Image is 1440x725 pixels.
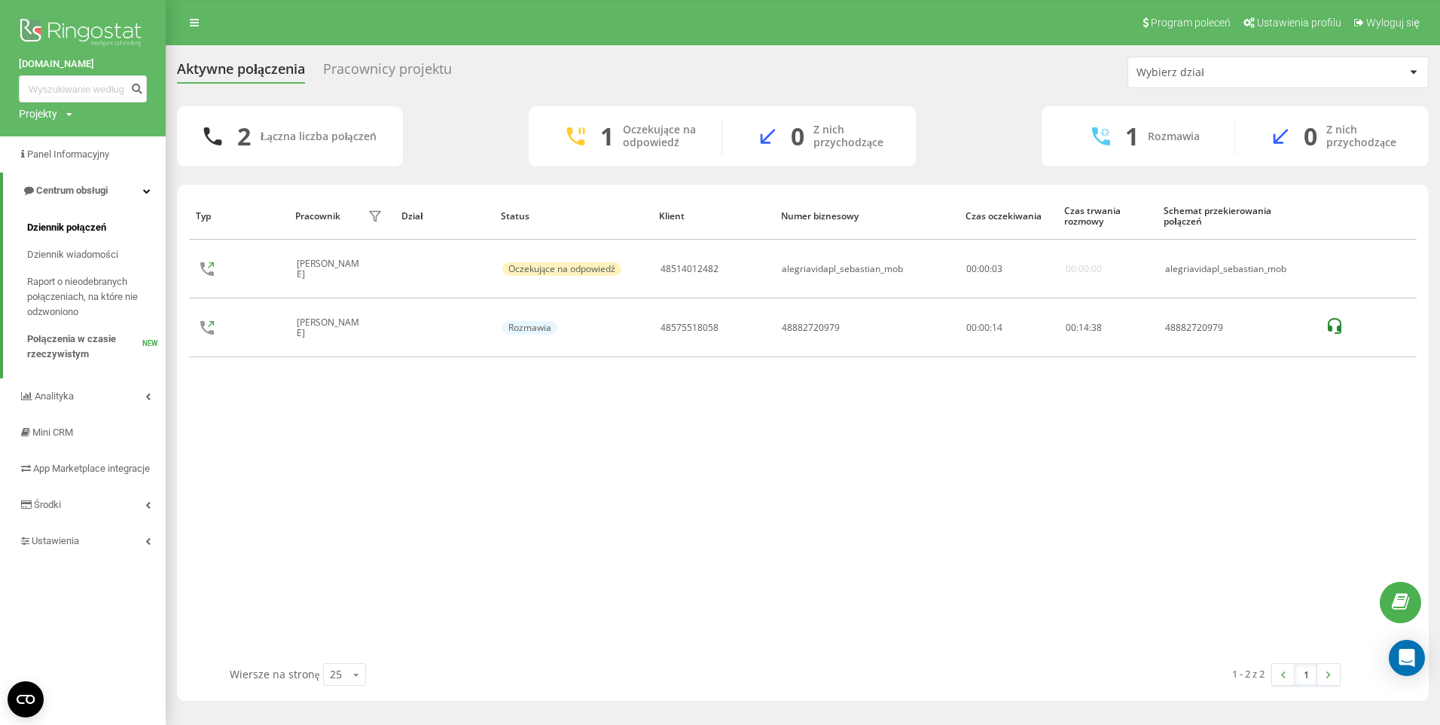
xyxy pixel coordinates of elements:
div: 1 - 2 z 2 [1232,666,1265,681]
span: 00 [979,262,990,275]
div: : : [1066,323,1102,333]
span: 00 [966,262,977,275]
div: 1 [1125,122,1139,151]
span: 14 [1078,321,1089,334]
div: Pracownicy projektu [323,61,452,84]
div: 48575518058 [661,323,718,333]
div: Oczekujące na odpowiedź [623,124,699,149]
span: Analityka [35,390,74,402]
div: 00:00:00 [1066,264,1102,274]
div: Aktywne połączenia [177,61,305,84]
div: [PERSON_NAME] [297,258,365,280]
a: Centrum obsługi [3,173,166,209]
div: Z nich przychodzące [1326,124,1406,149]
div: 2 [237,122,251,151]
span: Dziennik połączeń [27,220,106,235]
div: 00:00:14 [966,323,1049,333]
div: 25 [330,667,342,682]
div: Łączna liczba połączeń [260,130,376,143]
span: App Marketplace integracje [33,463,150,474]
div: alegriavidapl_sebastian_mob [782,264,903,274]
span: Wyloguj się [1366,17,1420,29]
div: 0 [791,122,804,151]
a: Raport o nieodebranych połączeniach, na które nie odzwoniono [27,268,166,326]
div: Open Intercom Messenger [1389,640,1425,676]
span: Wiersze na stronę [230,667,319,681]
span: 00 [1066,321,1076,334]
a: 1 [1295,664,1317,685]
div: 48882720979 [782,323,840,333]
div: 48514012482 [661,264,718,274]
div: Czas trwania rozmowy [1064,206,1149,228]
div: Dział [401,211,487,222]
img: Ringostat logo [19,15,147,53]
div: Czas oczekiwania [966,211,1051,222]
span: Centrum obsługi [36,185,108,196]
div: Numer biznesowy [781,211,951,222]
div: Klient [659,211,766,222]
span: 03 [992,262,1002,275]
span: Dziennik wiadomości [27,247,118,262]
div: Z nich przychodzące [813,124,893,149]
div: 0 [1304,122,1317,151]
span: Ustawienia [32,535,79,546]
div: Typ [196,211,281,222]
button: Open CMP widget [8,681,44,717]
div: Status [501,211,645,222]
div: Schemat przekierowania połączeń [1164,206,1310,228]
input: Wyszukiwanie według numeru [19,75,147,102]
span: Połączenia w czasie rzeczywistym [27,332,142,362]
a: Połączenia w czasie rzeczywistymNEW [27,326,166,368]
div: Rozmawia [1148,130,1200,143]
span: Ustawienia profilu [1257,17,1341,29]
div: [PERSON_NAME] [297,317,365,339]
div: : : [966,264,1002,274]
span: Program poleceń [1151,17,1231,29]
div: 1 [600,122,614,151]
span: Środki [34,499,61,510]
span: Mini CRM [32,427,73,438]
div: Wybierz dział [1136,66,1316,79]
div: alegriavidapl_sebastian_mob [1165,264,1309,274]
span: Raport o nieodebranych połączeniach, na które nie odzwoniono [27,274,158,320]
div: Pracownik [295,211,340,222]
a: Dziennik wiadomości [27,241,166,268]
div: Projekty [19,106,57,121]
div: 48882720979 [1165,323,1309,333]
a: [DOMAIN_NAME] [19,57,147,72]
div: Oczekujące na odpowiedź [502,262,621,276]
a: Dziennik połączeń [27,214,166,241]
div: Rozmawia [502,321,557,335]
span: Panel Informacyjny [27,148,109,160]
span: 38 [1091,321,1102,334]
